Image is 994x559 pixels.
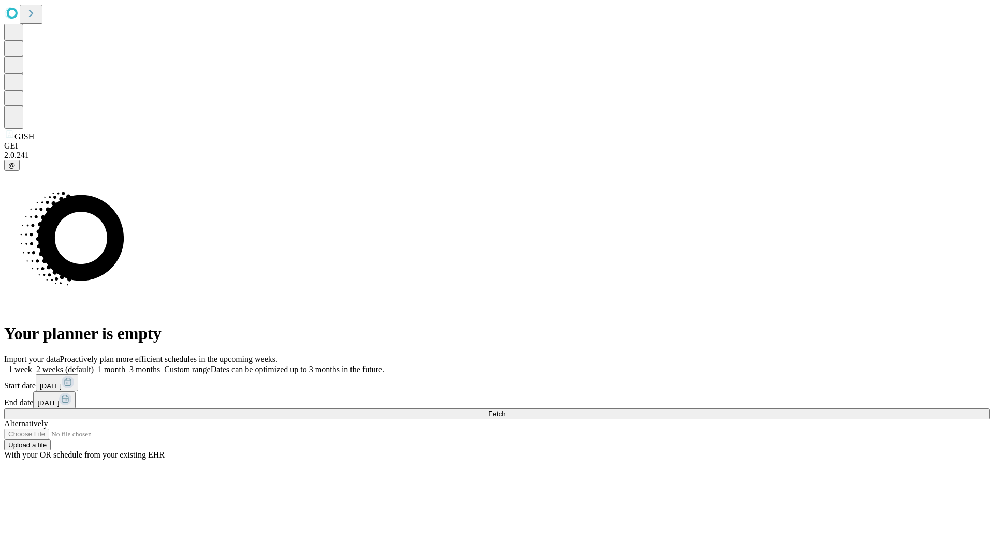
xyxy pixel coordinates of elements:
div: GEI [4,141,990,151]
span: Custom range [164,365,210,374]
span: 1 month [98,365,125,374]
button: Fetch [4,408,990,419]
span: Alternatively [4,419,48,428]
button: @ [4,160,20,171]
button: [DATE] [36,374,78,391]
span: [DATE] [37,399,59,407]
div: End date [4,391,990,408]
button: [DATE] [33,391,76,408]
button: Upload a file [4,439,51,450]
span: With your OR schedule from your existing EHR [4,450,165,459]
div: 2.0.241 [4,151,990,160]
span: Proactively plan more efficient schedules in the upcoming weeks. [60,355,277,363]
span: @ [8,161,16,169]
h1: Your planner is empty [4,324,990,343]
div: Start date [4,374,990,391]
span: [DATE] [40,382,62,390]
span: GJSH [14,132,34,141]
span: Fetch [488,410,505,418]
span: 1 week [8,365,32,374]
span: 3 months [129,365,160,374]
span: Dates can be optimized up to 3 months in the future. [211,365,384,374]
span: 2 weeks (default) [36,365,94,374]
span: Import your data [4,355,60,363]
